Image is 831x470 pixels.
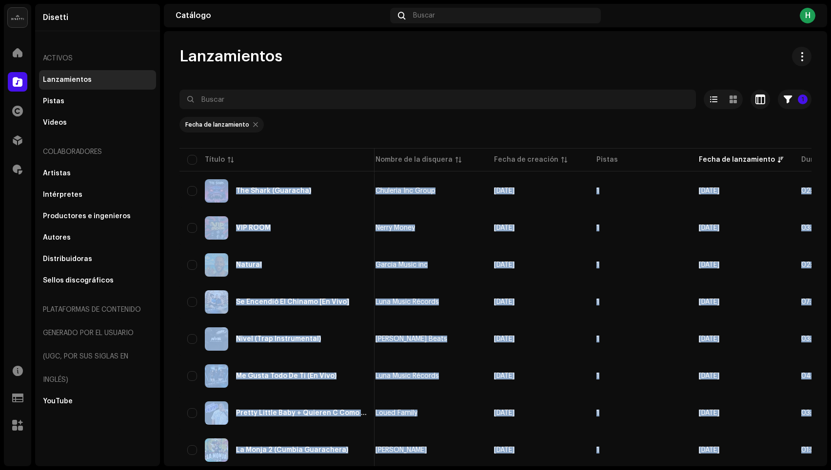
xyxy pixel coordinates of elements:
[699,262,719,268] span: 9 oct 2025
[176,12,386,19] div: Catálogo
[494,410,514,416] span: 9 oct 2025
[376,155,453,165] div: Nombre de la disquera
[179,90,696,109] input: Buscar
[801,225,819,231] span: 03:18
[376,262,428,268] span: Garcia Music inc
[801,410,819,416] span: 03:17
[205,364,228,388] img: 0b66a9df-fe65-4210-97e2-80dd4a4a6ce1
[699,373,719,379] span: 9 oct 2025
[179,47,282,66] span: Lanzamientos
[39,392,156,411] re-m-nav-item: YouTube
[43,97,64,105] div: Pistas
[43,397,73,405] div: YouTube
[494,336,514,342] span: 9 oct 2025
[376,373,439,379] span: Luna Music Récords
[376,336,447,342] span: Maximo Nivel Beats
[801,447,819,453] span: 01:54
[205,179,228,203] img: 7780def0-737e-46b8-a4fd-6caa68106f43
[596,336,599,342] span: 1
[43,169,71,177] div: Artistas
[39,140,156,164] re-a-nav-header: Colaboradores
[205,253,228,277] img: 4f23f55a-b28e-4ccb-a5e5-18a45e55e5dd
[43,212,131,220] div: Productores e ingenieros
[39,113,156,132] re-m-nav-item: Videos
[236,188,311,194] div: The Shark (Guaracha)
[596,447,599,453] span: 1
[39,298,156,392] re-a-nav-header: Plataformas de contenido generado por el usuario (UGC, por sus siglas en inglés)
[800,8,815,23] div: H
[801,336,817,342] span: 03:11
[494,155,558,165] div: Fecha de creación
[39,271,156,290] re-m-nav-item: Sellos discográficos
[494,188,514,194] span: 6 oct 2025
[699,188,719,194] span: 9 oct 2025
[699,299,719,305] span: 9 oct 2025
[494,447,514,453] span: 9 oct 2025
[596,373,599,379] span: 1
[185,121,249,129] div: Fecha de lanzamiento
[798,94,808,104] p-badge: 1
[376,299,439,305] span: Luna Music Récords
[39,47,156,70] re-a-nav-header: Activos
[596,410,599,416] span: 1
[39,185,156,205] re-m-nav-item: Intérpretes
[205,401,228,425] img: e8f96b52-dc72-47e9-ab5c-ee1d827f843e
[413,12,435,19] span: Buscar
[699,155,775,165] div: Fecha de lanzamiento
[39,70,156,90] re-m-nav-item: Lanzamientos
[236,225,271,231] div: VIP ROOM
[8,8,27,27] img: 02a7c2d3-3c89-4098-b12f-2ff2945c95ee
[39,207,156,226] re-m-nav-item: Productores e ingenieros
[801,262,821,268] span: 02:20
[205,438,228,462] img: 1a0dc10d-4339-4888-8ad4-6942e1879a94
[236,447,348,453] div: La Monja 2 (Cumbia Guarachera)
[376,410,417,416] span: Loued Family
[39,92,156,111] re-m-nav-item: Pistas
[699,410,719,416] span: 9 oct 2025
[801,373,822,379] span: 04:06
[699,447,719,453] span: 9 oct 2025
[39,164,156,183] re-m-nav-item: Artistas
[699,336,719,342] span: 9 oct 2025
[39,249,156,269] re-m-nav-item: Distribuidoras
[236,262,262,268] div: Natural
[494,262,514,268] span: 9 oct 2025
[205,290,228,314] img: a8ee513e-8bb5-4b57-9621-a3bb0fff1fb3
[43,119,67,127] div: Videos
[699,225,719,231] span: 9 oct 2025
[236,373,336,379] div: Me Gusta Todo De Ti (En Vivo)
[39,228,156,247] re-m-nav-item: Autores
[596,188,599,194] span: 1
[43,234,71,242] div: Autores
[494,225,514,231] span: 8 oct 2025
[801,299,818,305] span: 07:18
[376,188,435,194] span: Chuleria Inc Group
[205,155,225,165] div: Título
[376,225,415,231] span: Nerry Money
[596,262,599,268] span: 1
[236,410,367,416] div: Pretty Little Baby + Quieren C Como Yo [En Vivo]
[494,299,514,305] span: 9 oct 2025
[596,299,599,305] span: 1
[43,277,114,284] div: Sellos discográficos
[205,216,228,240] img: c2e76416-9a7f-4fe5-ba21-fa65ca856905
[376,447,427,453] span: Nenyx Pereira
[43,255,92,263] div: Distribuidoras
[801,188,821,194] span: 02:50
[43,76,92,84] div: Lanzamientos
[778,90,811,109] button: 1
[236,299,349,305] div: Se Encendió El Chinamo [En Vivo]
[236,336,321,342] div: Nivel (Trap Instrumental)
[494,373,514,379] span: 9 oct 2025
[205,327,228,351] img: 663300a2-08ac-4ef8-83a2-f7bce33cf81b
[43,191,82,199] div: Intérpretes
[596,225,599,231] span: 1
